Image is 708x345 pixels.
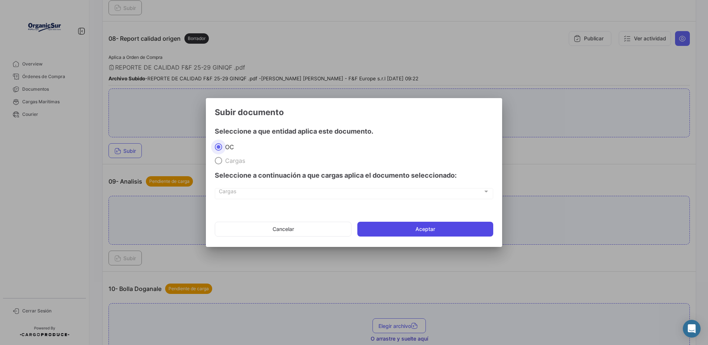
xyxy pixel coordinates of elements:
[215,222,351,237] button: Cancelar
[219,190,483,196] span: Cargas
[215,107,493,117] h3: Subir documento
[222,157,245,164] span: Cargas
[222,143,234,151] span: OC
[683,320,701,338] div: Abrir Intercom Messenger
[215,126,493,137] h4: Seleccione a que entidad aplica este documento.
[215,170,493,181] h4: Seleccione a continuación a que cargas aplica el documento seleccionado:
[357,222,493,237] button: Aceptar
